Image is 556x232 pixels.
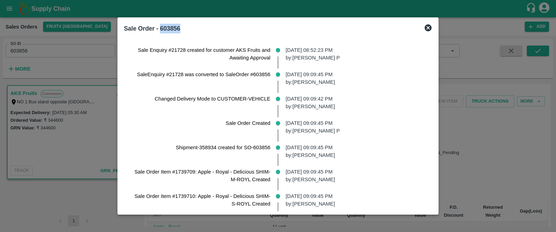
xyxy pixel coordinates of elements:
p: Sale Order Item #1739710: Apple - Royal - Delicious SHIM-S-ROYL Created [129,192,270,208]
p: [DATE] 09:09:45 PM by: [PERSON_NAME] [286,144,427,159]
p: [DATE] 09:09:42 PM by: [PERSON_NAME] [286,95,427,111]
p: [DATE] 09:09:45 PM by: [PERSON_NAME] [286,192,427,208]
p: SaleEnquiry #21728 was converted to SaleOrder #603856 [129,71,270,78]
p: [DATE] 08:52:23 PM by: [PERSON_NAME] P [286,46,427,62]
p: [DATE] 09:09:45 PM by: [PERSON_NAME] P [286,119,427,135]
p: Sale Enquiry #21728 created for customer AKS Fruits and Awaiting Approval [129,46,270,62]
p: Changed Delivery Mode to CUSTOMER-VEHICLE [129,95,270,103]
b: Sale Order - 603856 [124,25,180,32]
p: Shipment-358934 created for SO-603856 [129,144,270,151]
p: [DATE] 09:09:45 PM by: [PERSON_NAME] [286,71,427,86]
p: Sale Order Created [129,119,270,127]
p: [DATE] 09:09:45 PM by: [PERSON_NAME] [286,168,427,184]
p: Sale Order Item #1739709: Apple - Royal - Delicious SHIM-M-ROYL Created [129,168,270,184]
